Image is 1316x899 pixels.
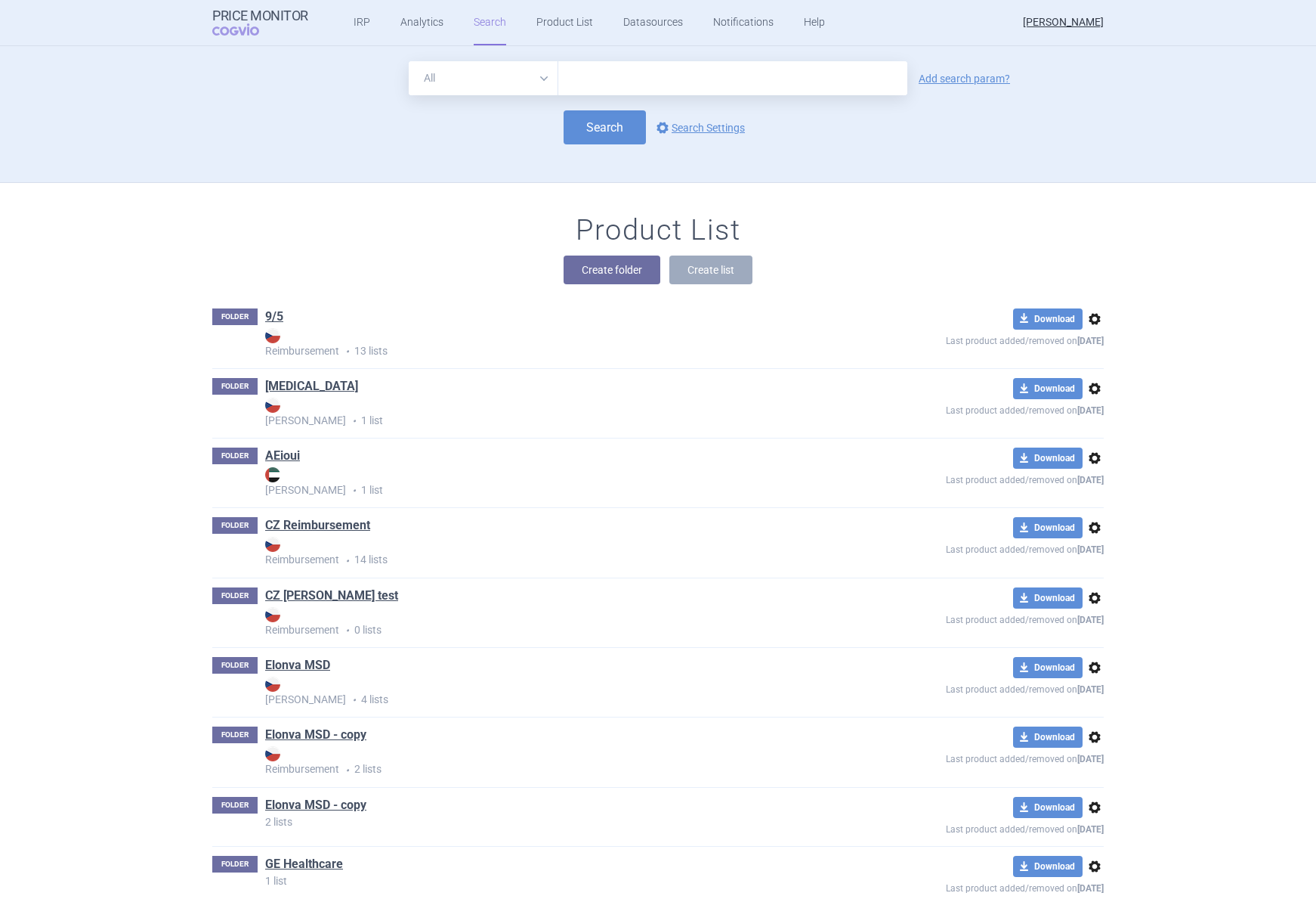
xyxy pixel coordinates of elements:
p: 14 lists [265,537,836,568]
p: 1 list [265,876,836,886]
strong: Reimbursement [265,746,836,775]
img: AE [265,467,280,482]
p: FOLDER [212,448,258,464]
p: 0 lists [265,607,836,638]
p: Last product added/removed on [836,330,1104,349]
a: Elonva MSD [265,657,330,674]
img: CZ [265,746,280,761]
img: CZ [265,537,280,552]
button: Create list [669,256,752,284]
a: CZ Reimbursement [265,517,370,534]
button: Download [1013,587,1083,609]
strong: [DATE] [1077,405,1104,416]
p: 13 lists [265,328,836,359]
p: FOLDER [212,856,258,873]
a: Add search param? [919,73,1010,84]
button: Download [1013,856,1083,877]
p: FOLDER [212,657,258,674]
p: 1 list [265,467,836,498]
a: Elonva MSD - copy [265,727,366,743]
img: CZ [265,607,280,622]
h1: 9/5 [265,308,283,328]
strong: Reimbursement [265,537,836,566]
p: FOLDER [212,517,258,534]
strong: [DATE] [1077,883,1104,894]
h1: AEioui [265,448,300,467]
i: • [346,693,361,708]
span: COGVIO [212,23,280,36]
button: Create folder [564,256,660,284]
strong: [PERSON_NAME] [265,467,836,496]
button: Download [1013,448,1083,469]
p: 1 list [265,398,836,429]
a: Elonva MSD - copy [265,797,366,814]
strong: [DATE] [1077,544,1104,555]
p: Last product added/removed on [836,877,1104,896]
p: Last product added/removed on [836,399,1104,418]
strong: [DATE] [1077,754,1104,764]
h1: CZ Reimbursement [265,517,370,537]
strong: Reimbursement [265,607,836,636]
h1: Product List [576,213,740,248]
p: FOLDER [212,797,258,814]
i: • [346,483,361,498]
a: GE Healthcare [265,856,343,873]
p: FOLDER [212,378,258,395]
i: • [339,623,354,638]
strong: [DATE] [1077,824,1104,835]
a: 9/5 [265,308,283,325]
i: • [339,763,354,778]
p: FOLDER [212,727,258,743]
p: Last product added/removed on [836,818,1104,837]
p: 2 lists [265,746,836,777]
a: CZ [PERSON_NAME] test [265,587,398,604]
h1: Elonva MSD - copy [265,797,366,817]
h1: Elonva MSD [265,657,330,677]
button: Download [1013,727,1083,748]
h1: CZ reim test [265,587,398,607]
strong: [DATE] [1077,684,1104,695]
a: Price MonitorCOGVIO [212,8,308,37]
h1: Elonva MSD - copy [265,727,366,746]
p: Last product added/removed on [836,469,1104,488]
p: FOLDER [212,587,258,604]
button: Download [1013,797,1083,818]
p: Last product added/removed on [836,678,1104,697]
strong: [PERSON_NAME] [265,398,836,426]
p: 4 lists [265,677,836,708]
img: CZ [265,677,280,692]
i: • [339,553,354,569]
button: Download [1013,378,1083,399]
a: AEioui [265,448,300,464]
strong: [DATE] [1077,615,1104,625]
img: CZ [265,328,280,343]
i: • [339,344,354,359]
strong: [DATE] [1077,336,1104,346]
p: FOLDER [212,308,258,325]
button: Download [1013,308,1083,330]
p: Last product added/removed on [836,609,1104,628]
p: Last product added/removed on [836,748,1104,767]
a: [MEDICAL_DATA] [265,378,358,395]
button: Search [564,110,646,144]
button: Download [1013,657,1083,678]
button: Download [1013,517,1083,538]
h1: ADASUVE [265,378,358,398]
p: 2 lists [265,817,836,827]
p: Last product added/removed on [836,538,1104,557]
strong: [PERSON_NAME] [265,677,836,705]
a: Search Settings [653,119,745,137]
h1: GE Healthcare [265,856,343,876]
strong: Price Monitor [212,8,308,23]
img: CZ [265,398,280,413]
i: • [346,414,361,429]
strong: Reimbursement [265,328,836,357]
strong: [DATE] [1077,475,1104,485]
